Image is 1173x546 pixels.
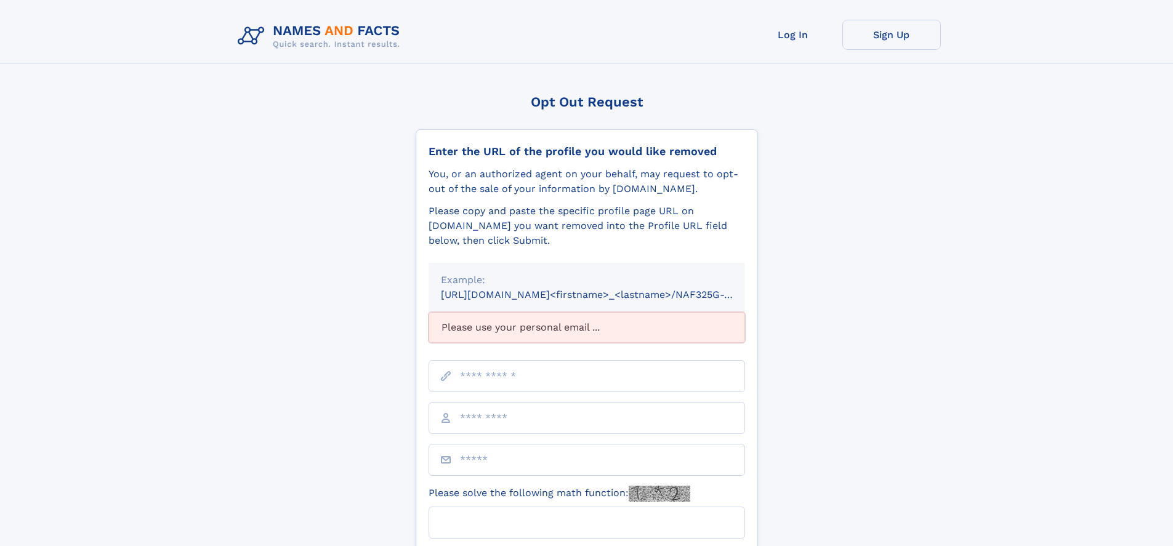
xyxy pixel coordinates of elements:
a: Sign Up [842,20,941,50]
a: Log In [744,20,842,50]
div: You, or an authorized agent on your behalf, may request to opt-out of the sale of your informatio... [429,167,745,196]
div: Opt Out Request [416,94,758,110]
label: Please solve the following math function: [429,486,690,502]
div: Please copy and paste the specific profile page URL on [DOMAIN_NAME] you want removed into the Pr... [429,204,745,248]
div: Example: [441,273,733,287]
div: Enter the URL of the profile you would like removed [429,145,745,158]
div: Please use your personal email ... [429,312,745,343]
small: [URL][DOMAIN_NAME]<firstname>_<lastname>/NAF325G-xxxxxxxx [441,289,768,300]
img: Logo Names and Facts [233,20,410,53]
